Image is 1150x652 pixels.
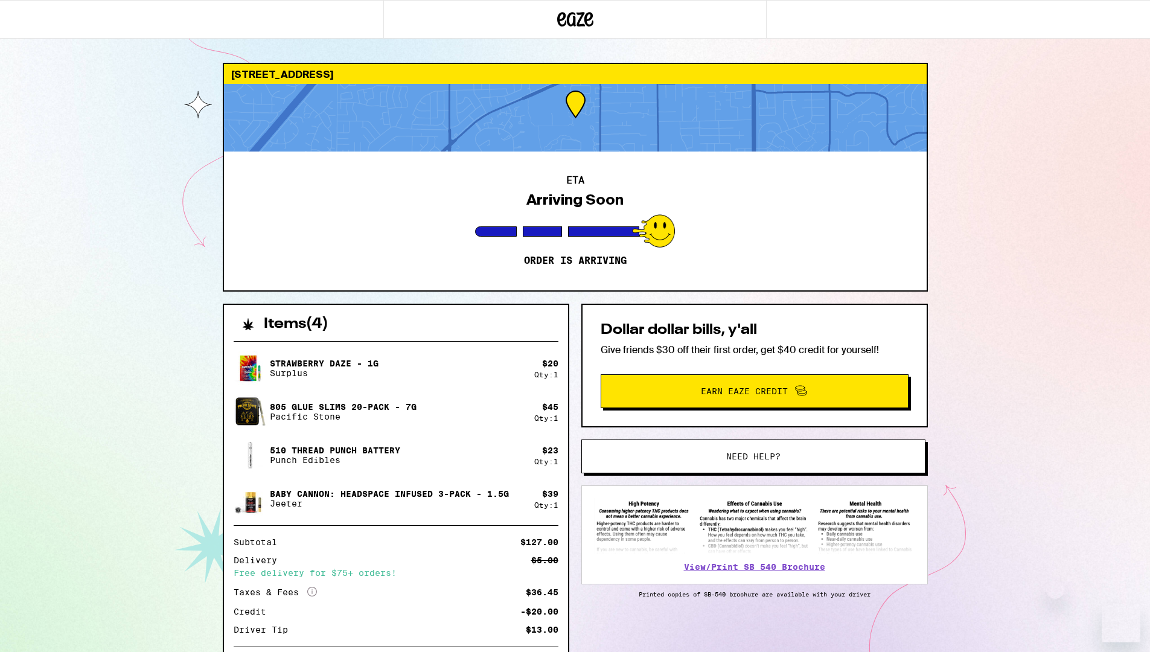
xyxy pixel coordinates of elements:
div: Driver Tip [234,625,296,634]
div: Free delivery for $75+ orders! [234,569,558,577]
h2: Dollar dollar bills, y'all [601,323,909,337]
iframe: Button to launch messaging window [1102,604,1140,642]
div: Taxes & Fees [234,587,317,598]
img: SB 540 Brochure preview [594,498,915,554]
p: 805 Glue Slims 20-Pack - 7g [270,402,417,412]
div: Qty: 1 [534,414,558,422]
h2: ETA [566,176,584,185]
img: Baby Cannon: Headspace Infused 3-Pack - 1.5g [234,482,267,516]
div: -$20.00 [520,607,558,616]
button: Need help? [581,439,925,473]
p: Surplus [270,368,379,378]
div: Subtotal [234,538,286,546]
p: Pacific Stone [270,412,417,421]
p: Baby Cannon: Headspace Infused 3-Pack - 1.5g [270,489,509,499]
div: Delivery [234,556,286,564]
p: 510 Thread Punch Battery [270,446,400,455]
button: Earn Eaze Credit [601,374,909,408]
p: Give friends $30 off their first order, get $40 credit for yourself! [601,344,909,356]
p: Strawberry Daze - 1g [270,359,379,368]
div: $127.00 [520,538,558,546]
div: Qty: 1 [534,458,558,465]
span: Need help? [726,452,781,461]
div: Qty: 1 [534,501,558,509]
div: $13.00 [526,625,558,634]
div: $ 45 [542,402,558,412]
div: $ 23 [542,446,558,455]
div: $36.45 [526,588,558,596]
p: Printed copies of SB-540 brochure are available with your driver [581,590,928,598]
div: $ 20 [542,359,558,368]
p: Punch Edibles [270,455,400,465]
p: Jeeter [270,499,509,508]
div: [STREET_ADDRESS] [224,64,927,84]
a: View/Print SB 540 Brochure [684,562,825,572]
div: Credit [234,607,275,616]
div: Arriving Soon [526,191,624,208]
iframe: Close message [1046,581,1064,599]
span: Earn Eaze Credit [701,387,788,395]
div: $5.00 [531,556,558,564]
div: Qty: 1 [534,371,558,379]
div: $ 39 [542,489,558,499]
h2: Items ( 4 ) [264,317,328,331]
p: Order is arriving [524,255,627,267]
img: 805 Glue Slims 20-Pack - 7g [234,395,267,429]
img: Strawberry Daze - 1g [234,351,267,385]
img: 510 Thread Punch Battery [234,438,267,472]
